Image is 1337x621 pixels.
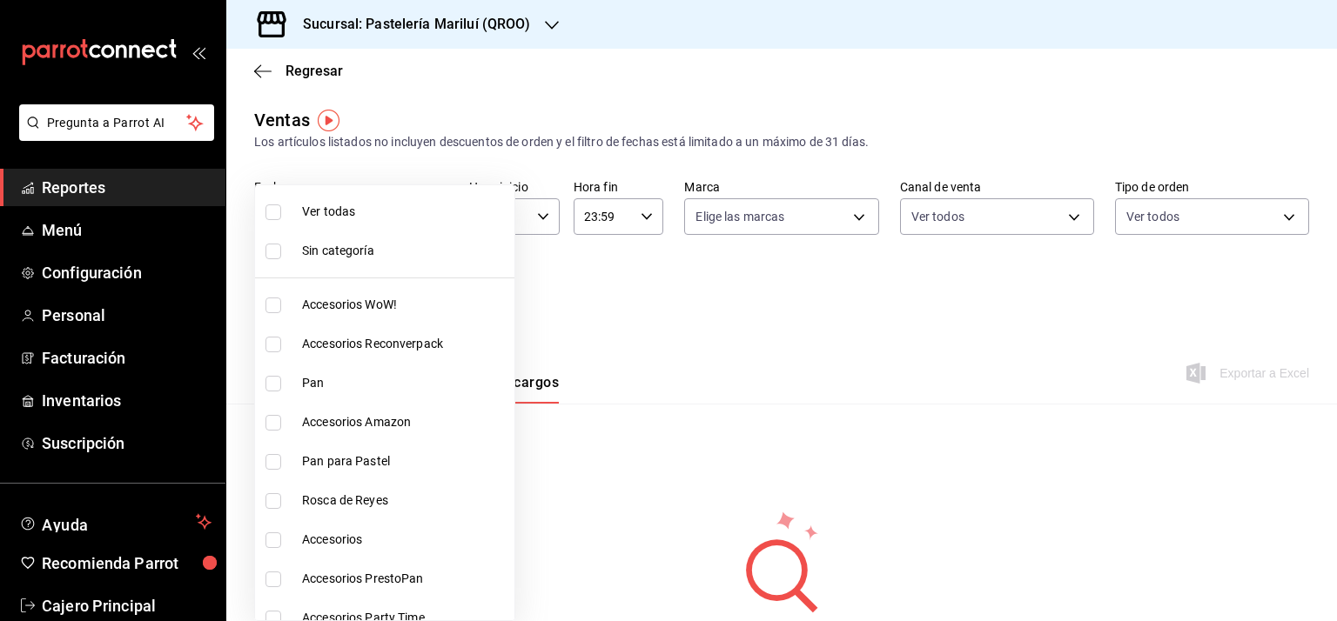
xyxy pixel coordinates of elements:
span: Pan para Pastel [302,452,507,471]
span: Pan [302,374,507,392]
span: Rosca de Reyes [302,491,507,510]
span: Sin categoría [302,242,507,260]
span: Accesorios [302,531,507,549]
img: Tooltip marker [318,110,339,131]
span: Accesorios Reconverpack [302,335,507,353]
span: Accesorios Amazon [302,413,507,431]
span: Accesorios PrestoPan [302,570,507,588]
span: Accesorios WoW! [302,296,507,314]
span: Ver todas [302,203,507,221]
